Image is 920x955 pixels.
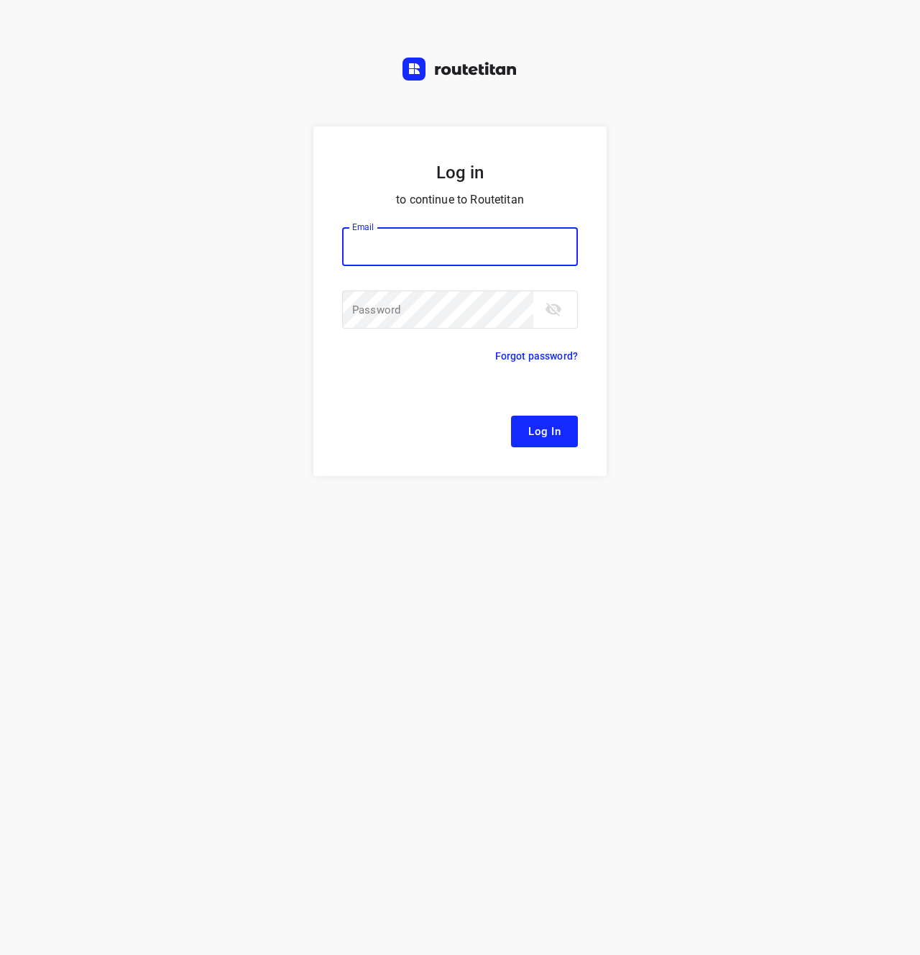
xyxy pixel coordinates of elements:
[342,161,578,184] h5: Log in
[402,58,517,81] img: Routetitan
[495,347,578,365] p: Forgot password?
[528,422,561,441] span: Log In
[511,416,578,447] button: Log In
[342,190,578,210] p: to continue to Routetitan
[539,295,568,324] button: toggle password visibility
